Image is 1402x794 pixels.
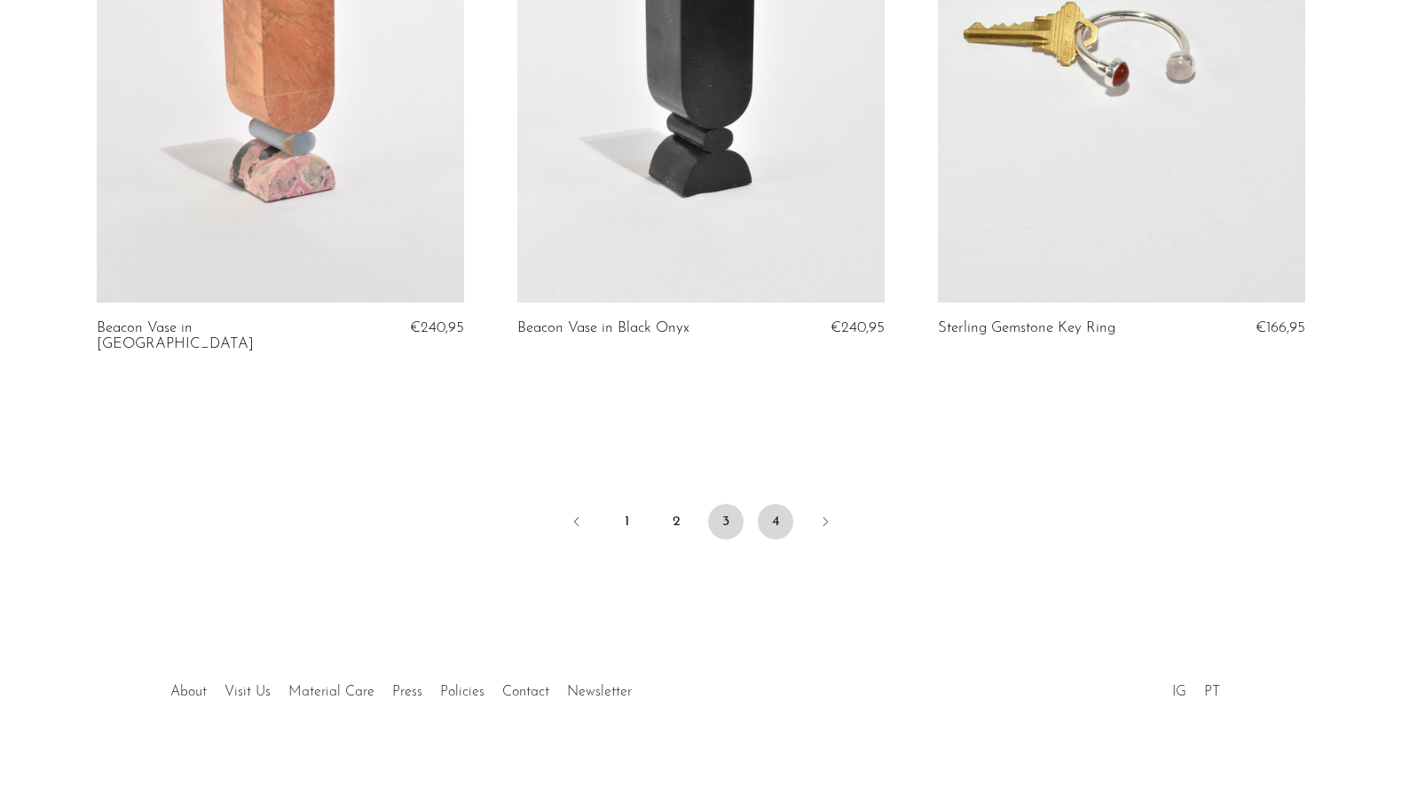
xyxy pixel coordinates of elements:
[559,504,595,543] a: Previous
[758,504,793,539] a: 4
[502,685,549,699] a: Contact
[410,320,464,335] span: €240,95
[517,320,689,336] a: Beacon Vase in Black Onyx
[97,320,343,353] a: Beacon Vase in [GEOGRAPHIC_DATA]
[440,685,484,699] a: Policies
[170,685,207,699] a: About
[161,671,641,704] ul: Quick links
[708,504,744,539] span: 3
[658,504,694,539] a: 2
[807,504,843,543] a: Next
[1204,685,1220,699] a: PT
[1256,320,1305,335] span: €166,95
[392,685,422,699] a: Press
[1163,671,1229,704] ul: Social Medias
[224,685,271,699] a: Visit Us
[831,320,885,335] span: €240,95
[938,320,1115,336] a: Sterling Gemstone Key Ring
[609,504,644,539] a: 1
[288,685,374,699] a: Material Care
[1172,685,1186,699] a: IG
